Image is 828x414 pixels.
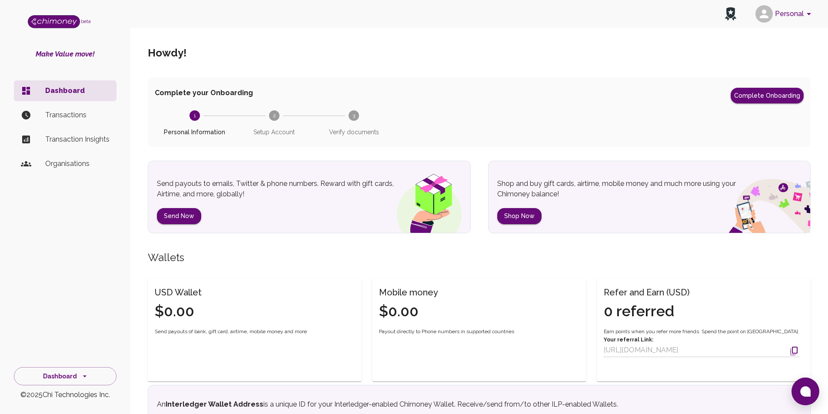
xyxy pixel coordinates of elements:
p: Transaction Insights [45,134,110,145]
img: Logo [28,15,80,28]
button: Complete Onboarding [731,88,804,103]
text: 2 [273,113,276,119]
img: gift box [381,168,470,233]
span: Setup Account [238,128,310,136]
button: account of current user [752,3,818,25]
img: social spend [706,169,810,233]
span: beta [81,19,91,24]
p: Shop and buy gift cards, airtime, mobile money and much more using your Chimoney balance! [497,179,751,199]
h6: Mobile money [379,285,438,299]
h5: Wallets [148,251,811,265]
span: Send payouts of bank, gift card, airtime, mobile money and more [155,328,307,336]
div: Earn points when you refer more friends. Spend the point on [GEOGRAPHIC_DATA]. [604,328,799,358]
p: Organisations [45,159,110,169]
text: 1 [193,113,196,119]
button: Send Now [157,208,201,224]
span: Verify documents [318,128,390,136]
p: Send payouts to emails, Twitter & phone numbers. Reward with gift cards, Airtime, and more, globa... [157,179,411,199]
button: Shop Now [497,208,542,224]
span: Complete your Onboarding [155,88,253,103]
span: Payout directly to Phone numbers in supported countries [379,328,514,336]
h6: Refer and Earn (USD) [604,285,690,299]
button: Dashboard [14,367,116,386]
button: Open chat window [791,378,819,405]
h4: $0.00 [155,302,202,321]
h4: 0 referred [604,302,690,321]
strong: Interledger Wallet Address [166,400,263,408]
strong: Your referral Link: [604,337,653,343]
h6: USD Wallet [155,285,202,299]
text: 3 [352,113,355,119]
p: Transactions [45,110,110,120]
p: Dashboard [45,86,110,96]
span: Personal Information [158,128,231,136]
h5: Howdy ! [148,46,186,60]
p: An is a unique ID for your Interledger-enabled Chimoney Wallet. Receive/send from/to other ILP-en... [157,399,694,410]
h4: $0.00 [379,302,438,321]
